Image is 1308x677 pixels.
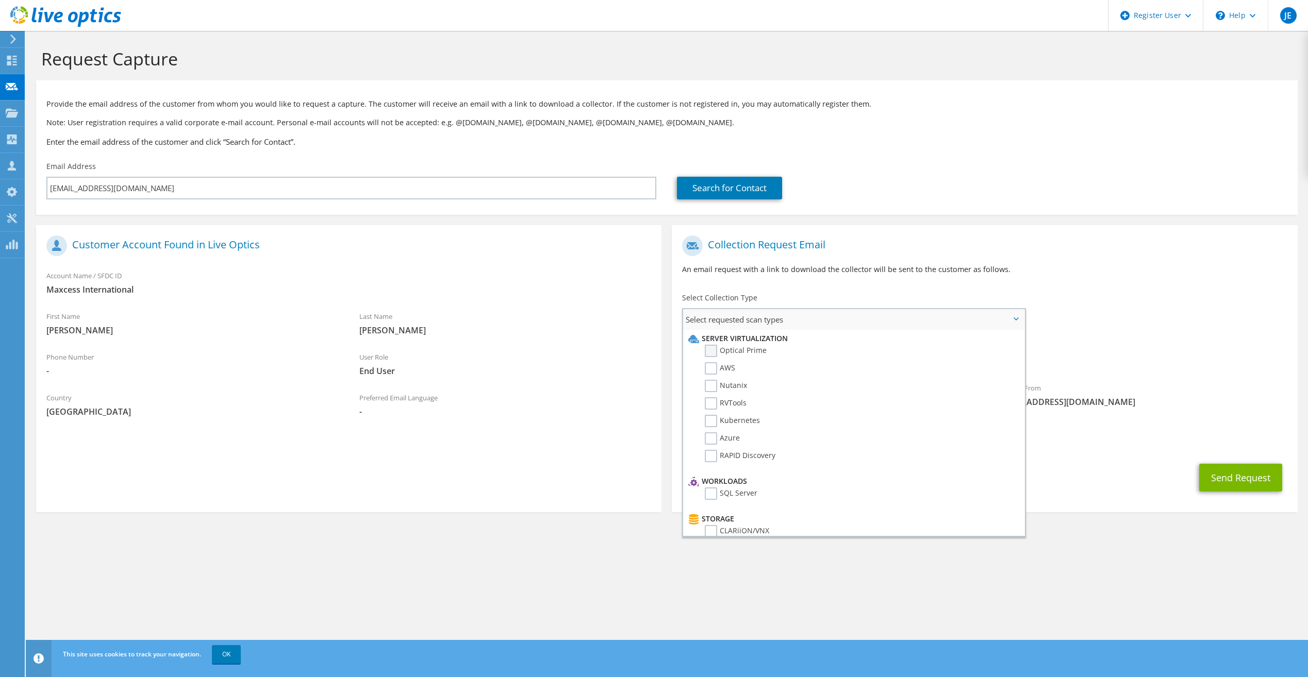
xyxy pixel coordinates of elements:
span: Select requested scan types [683,309,1024,330]
span: JE [1280,7,1297,24]
label: SQL Server [705,487,757,500]
span: [EMAIL_ADDRESS][DOMAIN_NAME] [995,396,1287,408]
p: An email request with a link to download the collector will be sent to the customer as follows. [682,264,1287,275]
div: Account Name / SFDC ID [36,265,661,300]
div: Country [36,387,349,422]
div: Sender & From [985,377,1298,413]
label: Optical Prime [705,345,767,357]
div: Last Name [349,306,662,341]
label: Kubernetes [705,415,760,427]
span: [PERSON_NAME] [359,325,652,336]
li: Storage [686,513,1019,525]
li: Workloads [686,475,1019,487]
label: Azure [705,432,740,445]
h1: Customer Account Found in Live Optics [46,235,646,256]
label: Select Collection Type [682,293,757,303]
div: Phone Number [36,346,349,382]
h1: Request Capture [41,48,1287,70]
span: [PERSON_NAME] [46,325,339,336]
a: OK [212,645,241,664]
div: Preferred Email Language [349,387,662,422]
span: [GEOGRAPHIC_DATA] [46,406,339,417]
a: Search for Contact [677,177,782,199]
div: User Role [349,346,662,382]
label: RVTools [705,397,747,410]
span: Maxcess International [46,284,651,295]
p: Provide the email address of the customer from whom you would like to request a capture. The cust... [46,98,1287,110]
label: Email Address [46,161,96,172]
div: To [672,377,985,413]
span: - [46,365,339,377]
label: AWS [705,362,735,375]
svg: \n [1216,11,1225,20]
span: - [359,406,652,417]
h1: Collection Request Email [682,235,1282,256]
div: CC & Reply To [672,418,1297,453]
label: RAPID Discovery [705,450,775,462]
label: CLARiiON/VNX [705,525,769,537]
li: Server Virtualization [686,332,1019,345]
span: End User [359,365,652,377]
label: Nutanix [705,380,747,392]
div: First Name [36,306,349,341]
button: Send Request [1199,464,1282,492]
p: Note: User registration requires a valid corporate e-mail account. Personal e-mail accounts will ... [46,117,1287,128]
span: This site uses cookies to track your navigation. [63,650,201,658]
h3: Enter the email address of the customer and click “Search for Contact”. [46,136,1287,147]
div: Requested Collections [672,334,1297,372]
